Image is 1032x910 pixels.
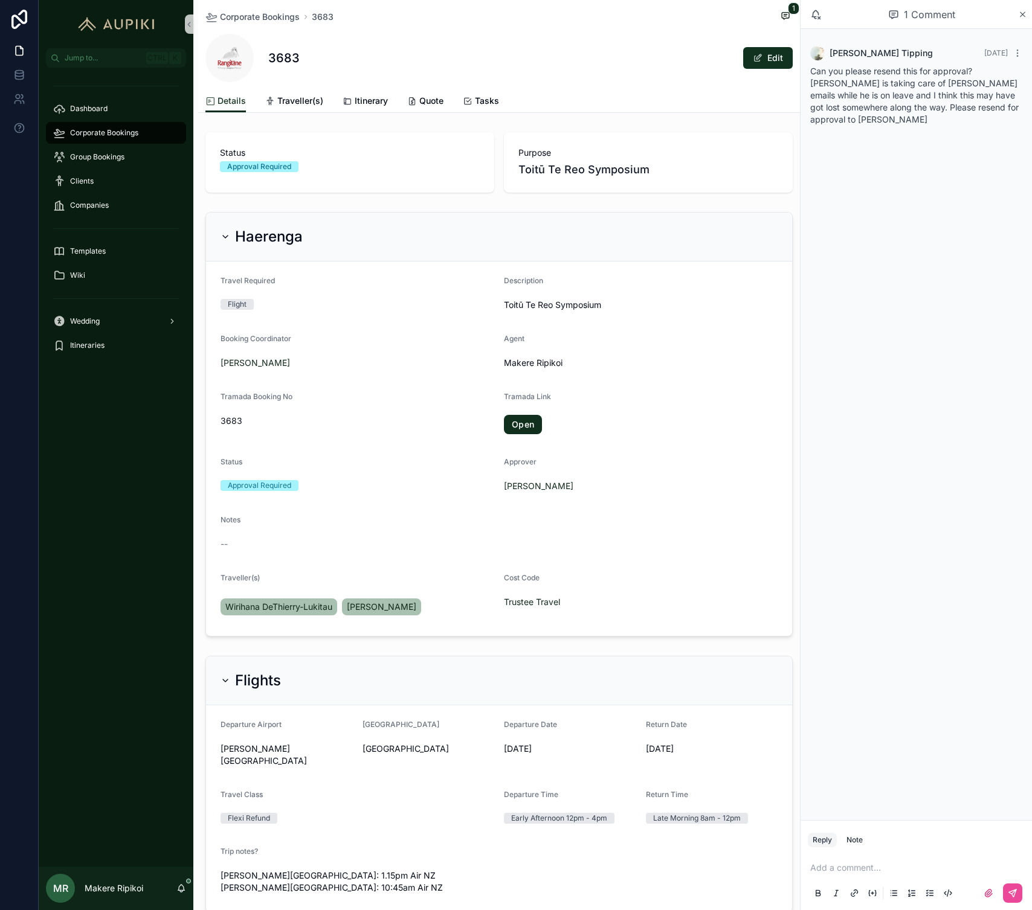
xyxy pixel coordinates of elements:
span: [DATE] [504,743,636,755]
a: Wedding [46,310,186,332]
a: [PERSON_NAME] [504,480,573,492]
span: Toitū Te Reo Symposium [504,299,778,311]
a: Companies [46,194,186,216]
span: Description [504,276,543,285]
span: Agent [504,334,524,343]
span: Makere Ripikoi [504,357,563,369]
a: Dashboard [46,98,186,120]
div: Flight [228,299,247,310]
div: Early Afternoon 12pm - 4pm [511,813,607,824]
button: Note [842,833,868,847]
span: Wiki [70,271,85,280]
div: scrollable content [39,68,193,372]
span: [PERSON_NAME][GEOGRAPHIC_DATA]: 1.15pm Air NZ [PERSON_NAME][GEOGRAPHIC_DATA]: 10:45am Air NZ [221,870,778,894]
a: Wirihana DeThierry-Lukitau [221,598,337,615]
span: Wedding [70,316,100,326]
span: Purpose [518,147,778,159]
span: 1 [788,2,799,14]
a: Group Bookings [46,146,186,168]
button: Edit [743,47,793,69]
span: Status [220,147,480,159]
a: Itineraries [46,335,186,356]
span: Trip notes? [221,847,258,856]
span: Departure Airport [221,720,282,729]
span: Approver [504,457,537,466]
button: 1 [778,10,793,24]
a: [PERSON_NAME] [342,598,421,615]
a: Trustee Travel [504,596,560,608]
span: Wirihana DeThierry-Lukitau [225,601,332,613]
a: Tasks [463,90,499,114]
span: MR [53,881,68,896]
a: Templates [46,240,186,262]
div: Approval Required [227,161,291,172]
span: Tramada Booking No [221,392,292,401]
div: Flexi Refund [228,813,270,824]
a: Corporate Bookings [46,122,186,144]
a: Itinerary [343,90,388,114]
a: [PERSON_NAME] [221,357,290,369]
a: Clients [46,170,186,192]
span: [DATE] [984,48,1008,57]
span: Cost Code [504,573,540,582]
span: Status [221,457,242,466]
button: Jump to...CtrlK [46,48,186,68]
span: -- [221,538,228,550]
div: Approval Required [228,480,291,491]
span: Tramada Link [504,392,551,401]
span: Departure Time [504,790,558,799]
a: Wiki [46,264,186,286]
span: Travel Required [221,276,275,285]
span: 3683 [221,415,494,427]
span: Can you please resend this for approval? [PERSON_NAME] is taking care of [PERSON_NAME] emails whi... [810,66,1019,124]
span: [PERSON_NAME] [347,601,416,613]
span: Dashboard [70,104,108,114]
button: Reply [808,833,837,847]
span: 1 Comment [904,7,955,22]
span: [DATE] [646,743,778,755]
a: Details [205,90,246,113]
a: 3683 [312,11,334,23]
a: Traveller(s) [265,90,323,114]
div: Late Morning 8am - 12pm [653,813,741,824]
p: Makere Ripikoi [85,882,143,894]
span: Details [218,95,246,107]
span: Departure Date [504,720,557,729]
span: Itinerary [355,95,388,107]
span: Companies [70,200,109,210]
span: Quote [419,95,443,107]
span: Ctrl [146,52,168,64]
span: Tasks [475,95,499,107]
h2: Haerenga [235,227,303,246]
span: Return Date [646,720,687,729]
div: Note [847,835,863,845]
span: [GEOGRAPHIC_DATA] [363,743,495,755]
span: Traveller(s) [277,95,323,107]
span: Booking Coordinator [221,334,291,343]
span: Corporate Bookings [70,128,138,138]
span: Itineraries [70,341,105,350]
span: [GEOGRAPHIC_DATA] [363,720,439,729]
span: [PERSON_NAME] Tipping [830,47,933,59]
h1: 3683 [268,50,300,66]
a: Open [504,415,542,434]
span: Corporate Bookings [220,11,300,23]
span: Traveller(s) [221,573,260,582]
span: Templates [70,246,106,256]
img: App logo [73,14,160,34]
span: Return Time [646,790,688,799]
span: Jump to... [65,53,141,63]
span: Travel Class [221,790,263,799]
span: Notes [221,515,240,524]
span: Toitū Te Reo Symposium [518,161,778,178]
a: Quote [407,90,443,114]
span: K [170,53,180,63]
span: Group Bookings [70,152,124,162]
a: Corporate Bookings [205,11,300,23]
span: Clients [70,176,94,186]
span: [PERSON_NAME][GEOGRAPHIC_DATA] [221,743,353,767]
